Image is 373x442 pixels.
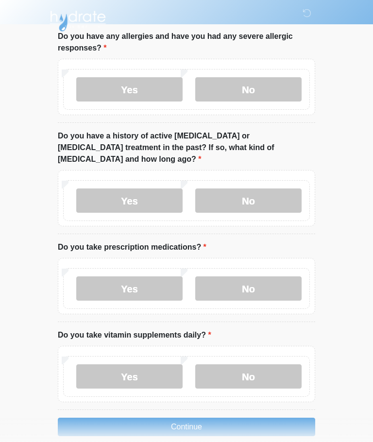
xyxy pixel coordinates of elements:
label: Do you take vitamin supplements daily? [58,329,211,341]
button: Continue [58,418,315,436]
label: Do you have a history of active [MEDICAL_DATA] or [MEDICAL_DATA] treatment in the past? If so, wh... [58,130,315,165]
label: No [195,188,302,213]
label: Yes [76,276,183,301]
label: Yes [76,188,183,213]
label: Yes [76,364,183,389]
label: Yes [76,77,183,102]
label: Do you have any allergies and have you had any severe allergic responses? [58,31,315,54]
label: No [195,364,302,389]
img: Hydrate IV Bar - Arcadia Logo [48,7,107,32]
label: No [195,276,302,301]
label: No [195,77,302,102]
label: Do you take prescription medications? [58,241,206,253]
